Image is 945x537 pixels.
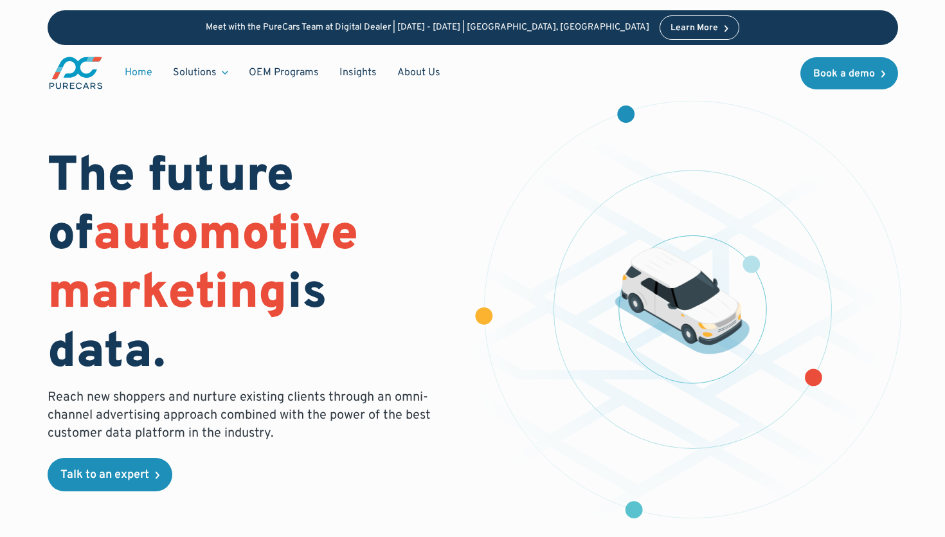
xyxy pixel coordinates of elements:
[60,469,149,481] div: Talk to an expert
[670,24,718,33] div: Learn More
[387,60,451,85] a: About Us
[48,55,104,91] img: purecars logo
[239,60,329,85] a: OEM Programs
[800,57,898,89] a: Book a demo
[48,458,172,491] a: Talk to an expert
[615,248,750,354] img: illustration of a vehicle
[48,149,458,383] h1: The future of is data.
[660,15,739,40] a: Learn More
[114,60,163,85] a: Home
[48,55,104,91] a: main
[206,23,649,33] p: Meet with the PureCars Team at Digital Dealer | [DATE] - [DATE] | [GEOGRAPHIC_DATA], [GEOGRAPHIC_...
[163,60,239,85] div: Solutions
[48,388,438,442] p: Reach new shoppers and nurture existing clients through an omni-channel advertising approach comb...
[329,60,387,85] a: Insights
[48,205,358,325] span: automotive marketing
[813,69,875,79] div: Book a demo
[173,66,217,80] div: Solutions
